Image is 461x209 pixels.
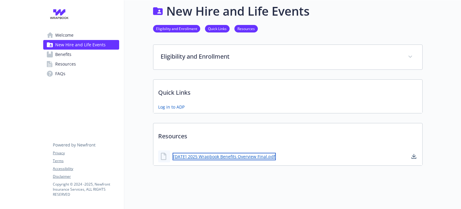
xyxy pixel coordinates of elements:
p: Resources [153,123,422,146]
p: Eligibility and Enrollment [161,52,401,61]
p: Quick Links [153,80,422,102]
a: Resources [234,26,258,31]
h1: New Hire and Life Events [166,2,309,20]
a: Quick Links [205,26,230,31]
span: FAQs [55,69,65,78]
a: FAQs [43,69,119,78]
a: Benefits [43,50,119,59]
a: Disclaimer [53,174,119,179]
a: Terms [53,158,119,164]
span: Benefits [55,50,71,59]
a: download document [410,153,417,160]
a: Privacy [53,150,119,156]
a: [DATE] 2025 Wrapbook Benefits Overview Final.pdf [173,153,276,160]
a: Log in to ADP [158,104,185,110]
span: Welcome [55,30,74,40]
a: Accessibility [53,166,119,171]
a: Eligibility and Enrollment [153,26,200,31]
span: Resources [55,59,76,69]
a: Resources [43,59,119,69]
div: Eligibility and Enrollment [153,45,422,69]
a: Welcome [43,30,119,40]
a: New Hire and Life Events [43,40,119,50]
p: Copyright © 2024 - 2025 , Newfront Insurance Services, ALL RIGHTS RESERVED [53,182,119,197]
span: New Hire and Life Events [55,40,106,50]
